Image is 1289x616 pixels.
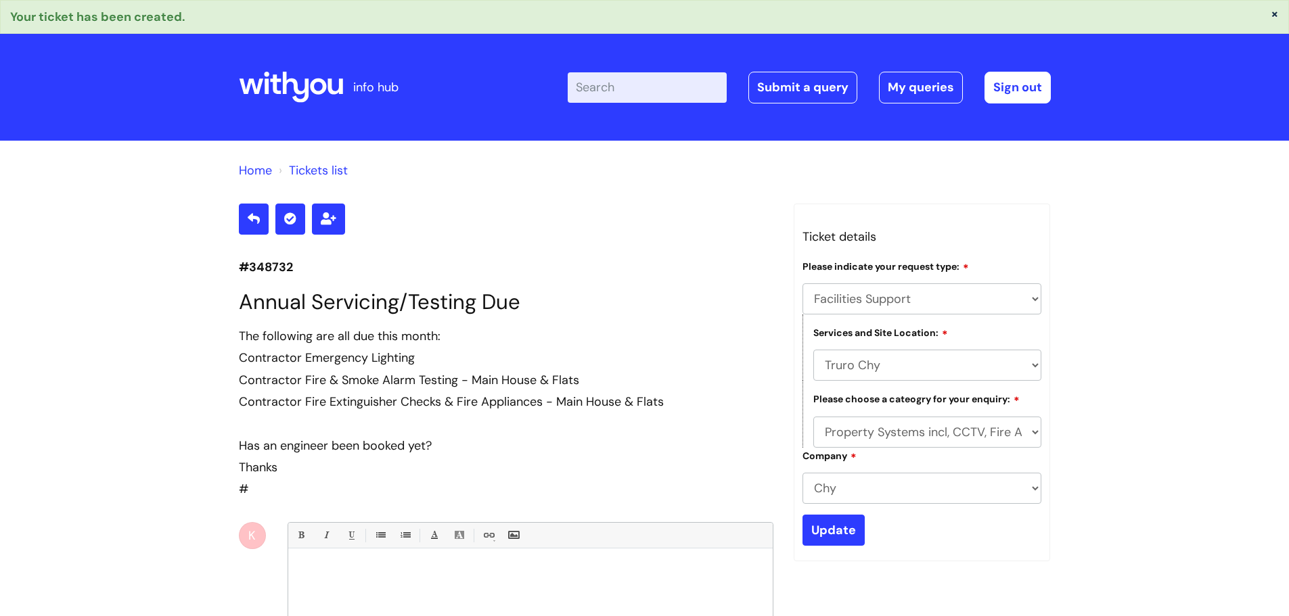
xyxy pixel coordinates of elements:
div: | - [568,72,1051,103]
a: Underline(Ctrl-U) [342,527,359,544]
a: Font Color [426,527,443,544]
h3: Ticket details [802,226,1042,247]
a: Link [480,527,497,544]
h1: Annual Servicing/Testing Due [239,289,773,314]
a: 1. Ordered List (Ctrl-Shift-8) [397,527,413,544]
p: info hub [353,76,399,98]
label: Please indicate your request type: [802,259,969,273]
label: Company [802,448,857,462]
div: # [239,325,773,500]
input: Update [802,515,865,546]
span: Contractor Emergency Lighting [239,350,415,366]
a: Back Color [451,527,468,544]
div: Thanks [239,456,773,478]
a: Bold (Ctrl-B) [292,527,309,544]
span: The following are all due this month: [239,328,440,344]
input: Search [568,72,727,102]
a: Tickets list [289,162,348,179]
label: Services and Site Location: [813,325,948,339]
span: Contractor Fire Extinguisher Checks & Fire Appliances - Main House & Flats [239,394,664,410]
a: Home [239,162,272,179]
a: Italic (Ctrl-I) [317,527,334,544]
li: Tickets list [275,160,348,181]
p: #348732 [239,256,773,278]
label: Please choose a cateogry for your enquiry: [813,392,1020,405]
a: Submit a query [748,72,857,103]
span: Contractor Fire & Smoke Alarm Testing - Main House & Flats [239,372,579,388]
button: × [1271,7,1279,20]
a: Sign out [985,72,1051,103]
li: Solution home [239,160,272,181]
a: My queries [879,72,963,103]
a: • Unordered List (Ctrl-Shift-7) [371,527,388,544]
a: Insert Image... [505,527,522,544]
div: K [239,522,266,549]
div: Has an engineer been booked yet? [239,435,773,456]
